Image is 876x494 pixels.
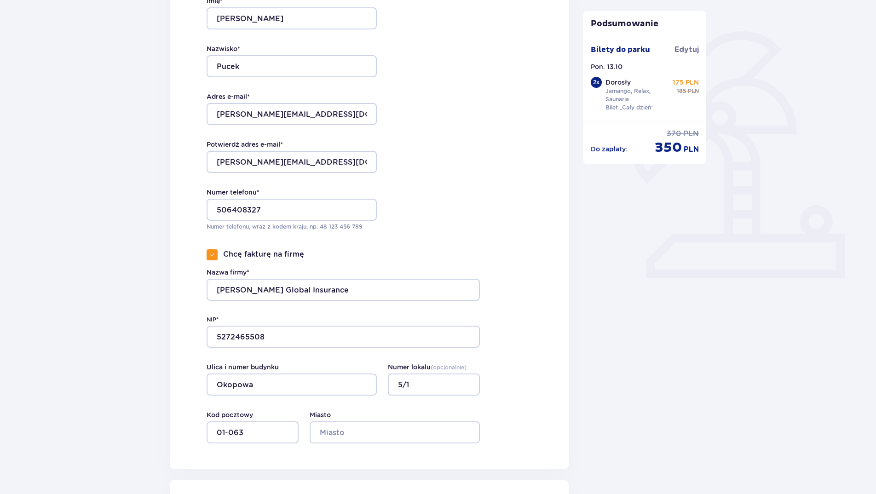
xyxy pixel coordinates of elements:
p: Chcę fakturę na firmę [223,249,304,259]
p: Podsumowanie [583,18,707,29]
span: 350 [655,139,682,156]
label: Numer telefonu * [207,188,259,197]
p: Numer telefonu, wraz z kodem kraju, np. 48 ​123 ​456 ​789 [207,223,377,231]
span: PLN [684,144,699,155]
p: Bilety do parku [591,45,650,55]
label: Ulica i numer budynku [207,362,279,372]
span: ( opcjonalnie ) [431,364,467,371]
input: Ulica i numer budynku [207,373,377,396]
input: Imię [207,7,377,29]
input: Potwierdź adres e-mail [207,151,377,173]
label: Nazwisko * [207,44,240,53]
label: Kod pocztowy [207,410,253,419]
span: PLN [683,129,699,139]
p: Do zapłaty : [591,144,628,154]
input: Numer telefonu [207,199,377,221]
p: Pon. 13.10 [591,62,622,71]
span: PLN [688,87,699,95]
label: Nazwa firmy* [207,268,249,277]
input: Numer lokalu [388,373,480,396]
label: Numer lokalu [388,362,467,372]
label: Adres e-mail * [207,92,250,101]
span: 370 [667,129,681,139]
p: Dorosły [605,78,631,87]
span: Edytuj [674,45,699,55]
div: 2 x [591,77,602,88]
p: 175 PLN [673,78,699,87]
input: Miasto [310,421,480,443]
label: Potwierdź adres e-mail * [207,140,283,149]
input: Adres e-mail [207,103,377,125]
input: NIP [207,326,480,348]
p: Bilet „Cały dzień” [605,103,654,112]
input: Nazwisko [207,55,377,77]
input: Nazwa firmy [207,279,480,301]
span: 185 [677,87,686,95]
label: Miasto [310,410,331,419]
p: Jamango, Relax, Saunaria [605,87,669,103]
